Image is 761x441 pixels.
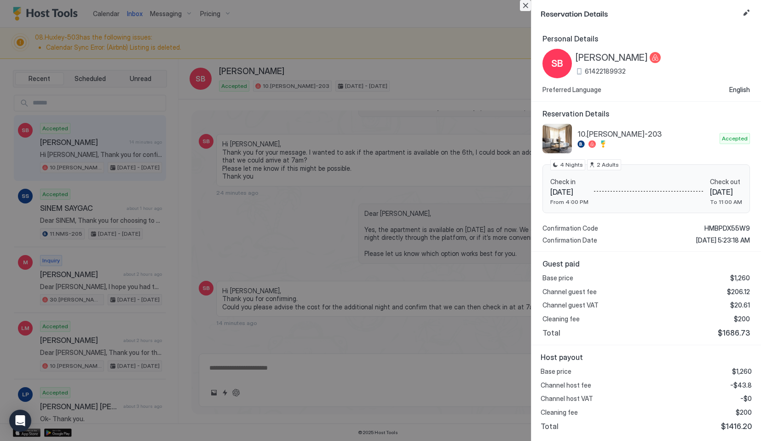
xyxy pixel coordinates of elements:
[541,422,559,431] span: Total
[542,288,597,296] span: Channel guest fee
[740,395,752,403] span: -$0
[541,408,578,417] span: Cleaning fee
[734,315,750,323] span: $200
[542,315,580,323] span: Cleaning fee
[551,57,563,70] span: SB
[550,187,588,197] span: [DATE]
[541,381,591,389] span: Channel host fee
[542,328,560,337] span: Total
[541,353,752,362] span: Host payout
[710,178,742,186] span: Check out
[704,224,750,232] span: HMBPDX55W9
[542,224,598,232] span: Confirmation Code
[741,7,752,18] button: Edit reservation
[722,134,748,143] span: Accepted
[710,198,742,205] span: To 11:00 AM
[542,124,572,153] div: listing image
[9,410,31,432] div: Open Intercom Messenger
[542,236,597,244] span: Confirmation Date
[542,109,750,118] span: Reservation Details
[542,274,573,282] span: Base price
[550,178,588,186] span: Check in
[542,259,750,268] span: Guest paid
[585,67,626,75] span: 61422189932
[696,236,750,244] span: [DATE] 5:23:18 AM
[560,161,583,169] span: 4 Nights
[727,288,750,296] span: $206.12
[550,198,588,205] span: From 4:00 PM
[542,34,750,43] span: Personal Details
[541,367,571,376] span: Base price
[730,301,750,309] span: $20.61
[729,86,750,94] span: English
[597,161,619,169] span: 2 Adults
[718,328,750,337] span: $1686.73
[736,408,752,417] span: $200
[542,86,601,94] span: Preferred Language
[732,367,752,376] span: $1,260
[710,187,742,197] span: [DATE]
[730,381,752,389] span: -$43.8
[541,7,739,19] span: Reservation Details
[577,129,716,139] span: 10.[PERSON_NAME]-203
[721,422,752,431] span: $1416.20
[730,274,750,282] span: $1,260
[576,52,648,64] span: [PERSON_NAME]
[542,301,599,309] span: Channel guest VAT
[541,395,593,403] span: Channel host VAT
